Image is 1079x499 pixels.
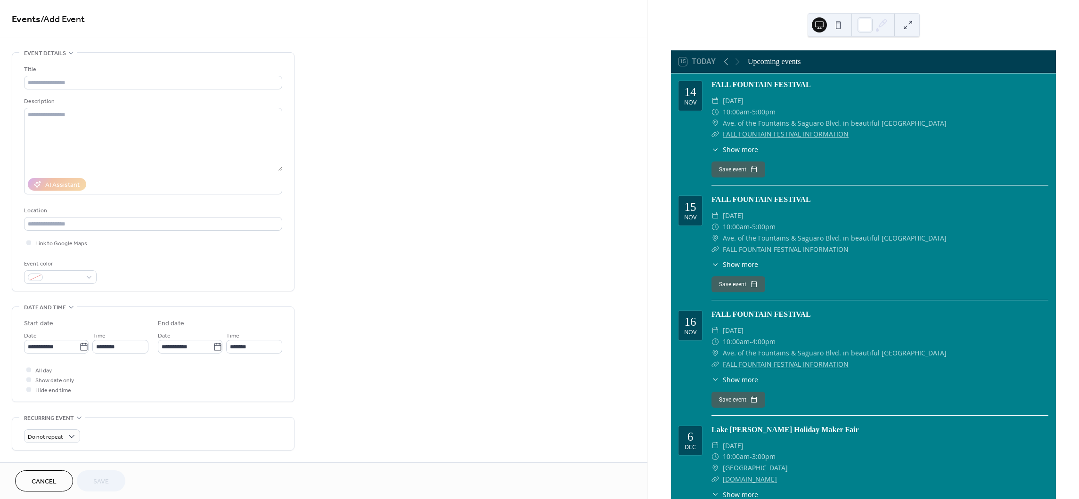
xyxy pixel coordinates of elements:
div: ​ [711,95,719,106]
a: Lake [PERSON_NAME] Holiday Maker Fair [711,426,859,434]
span: 4:00pm [752,336,776,347]
div: Nov [684,330,696,336]
div: ​ [711,451,719,462]
span: Ave. of the Fountains & Saguaro Blvd. in beautiful [GEOGRAPHIC_DATA] [723,233,947,244]
button: Save event [711,161,765,177]
div: ​ [711,259,719,269]
a: FALL FOUNTAIN FESTIVAL INFORMATION [723,245,849,254]
span: [DATE] [723,325,744,336]
span: 3:00pm [752,451,776,462]
span: 10:00am [723,106,750,118]
div: End date [158,319,184,329]
span: Recurring event [24,413,74,423]
span: - [750,336,752,347]
button: Cancel [15,470,73,491]
div: ​ [711,244,719,255]
a: FALL FOUNTAIN FESTIVAL [711,310,811,318]
div: Dec [685,444,696,451]
span: Show more [723,375,758,385]
span: 10:00am [723,451,750,462]
a: FALL FOUNTAIN FESTIVAL [711,80,811,89]
span: Show more [723,259,758,269]
button: Save event [711,276,765,292]
div: ​ [711,347,719,359]
span: 10:00am [723,221,750,233]
a: FALL FOUNTAIN FESTIVAL [711,195,811,203]
a: FALL FOUNTAIN FESTIVAL INFORMATION [723,129,849,138]
button: ​Show more [711,375,758,385]
span: [DATE] [723,440,744,451]
span: Time [226,331,239,341]
span: Date and time [24,303,66,313]
button: Save event [711,392,765,408]
div: Nov [684,100,696,106]
span: [DATE] [723,210,744,221]
span: Show date only [35,376,74,386]
div: Start date [24,319,53,329]
div: 6 [687,431,694,443]
div: ​ [711,106,719,118]
div: ​ [711,129,719,140]
span: Event details [24,48,66,58]
div: ​ [711,145,719,154]
div: 15 [685,201,696,213]
div: ​ [711,440,719,451]
span: Do not repeat [28,432,63,443]
span: Ave. of the Fountains & Saguaro Blvd. in beautiful [GEOGRAPHIC_DATA] [723,118,947,129]
div: Nov [684,215,696,221]
button: ​Show more [711,145,758,154]
span: - [750,451,752,462]
div: Upcoming events [748,56,801,67]
span: Time [92,331,106,341]
span: Ave. of the Fountains & Saguaro Blvd. in beautiful [GEOGRAPHIC_DATA] [723,347,947,359]
div: Event color [24,259,95,269]
span: 5:00pm [752,106,776,118]
div: ​ [711,336,719,347]
a: Events [12,10,41,29]
span: Link to Google Maps [35,239,87,249]
div: ​ [711,221,719,233]
div: ​ [711,233,719,244]
span: 5:00pm [752,221,776,233]
span: Event image [24,462,61,472]
div: 16 [685,316,696,328]
span: Date [158,331,171,341]
div: Location [24,206,280,216]
a: FALL FOUNTAIN FESTIVAL INFORMATION [723,360,849,369]
div: Title [24,64,280,74]
button: ​Show more [711,259,758,269]
span: Show more [723,145,758,154]
span: / Add Event [41,10,85,29]
div: ​ [711,359,719,370]
span: [GEOGRAPHIC_DATA] [723,462,788,474]
div: ​ [711,462,719,474]
span: Cancel [32,477,57,487]
span: 10:00am [723,336,750,347]
div: ​ [711,325,719,336]
span: - [750,106,752,118]
span: All day [35,366,52,376]
span: - [750,221,752,233]
div: ​ [711,375,719,385]
div: ​ [711,210,719,221]
span: [DATE] [723,95,744,106]
div: Description [24,97,280,106]
div: 14 [685,86,696,98]
span: Hide end time [35,386,71,395]
span: Date [24,331,37,341]
div: ​ [711,474,719,485]
div: ​ [711,118,719,129]
a: [DOMAIN_NAME] [723,475,777,483]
